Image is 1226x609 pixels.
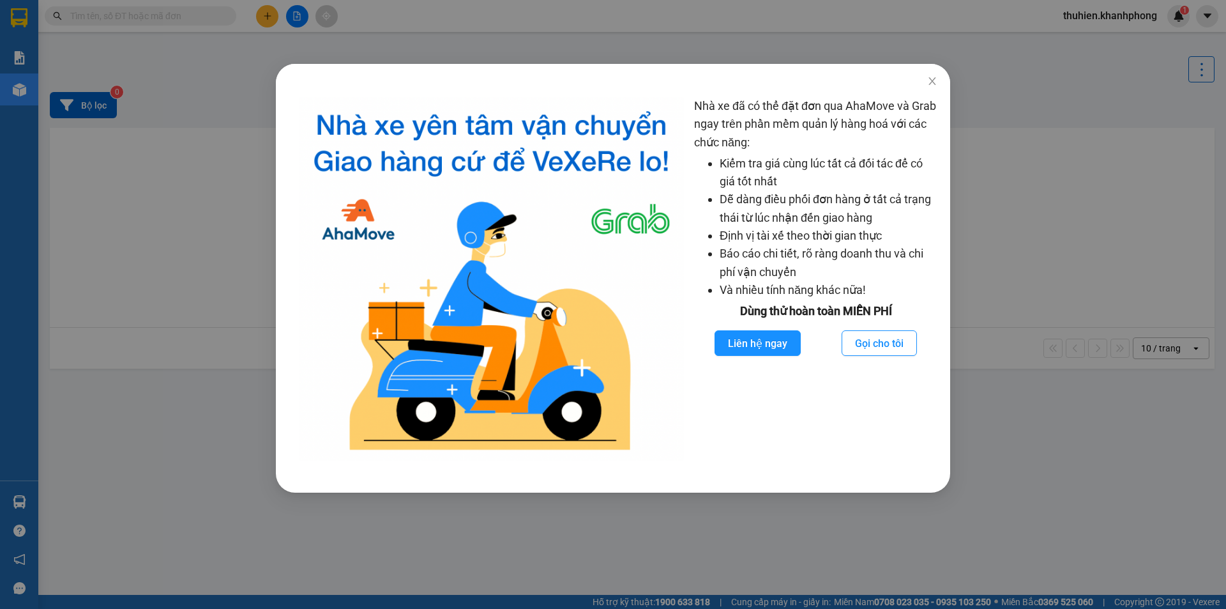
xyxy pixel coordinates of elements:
img: logo [299,97,684,461]
button: Gọi cho tôi [842,330,917,356]
span: Gọi cho tôi [855,335,904,351]
div: Nhà xe đã có thể đặt đơn qua AhaMove và Grab ngay trên phần mềm quản lý hàng hoá với các chức năng: [694,97,937,461]
button: Close [914,64,950,100]
li: Dễ dàng điều phối đơn hàng ở tất cả trạng thái từ lúc nhận đến giao hàng [720,190,937,227]
li: Báo cáo chi tiết, rõ ràng doanh thu và chi phí vận chuyển [720,245,937,281]
li: Và nhiều tính năng khác nữa! [720,281,937,299]
span: close [927,76,937,86]
li: Định vị tài xế theo thời gian thực [720,227,937,245]
div: Dùng thử hoàn toàn MIỄN PHÍ [694,302,937,320]
button: Liên hệ ngay [715,330,801,356]
span: Liên hệ ngay [728,335,787,351]
li: Kiểm tra giá cùng lúc tất cả đối tác để có giá tốt nhất [720,155,937,191]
